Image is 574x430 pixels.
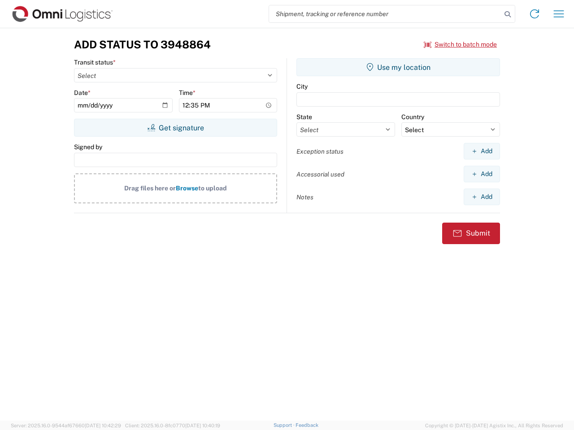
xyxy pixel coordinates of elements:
[296,147,344,155] label: Exception status
[464,166,500,182] button: Add
[401,113,424,121] label: Country
[74,38,211,51] h3: Add Status to 3948864
[464,143,500,159] button: Add
[424,37,497,52] button: Switch to batch mode
[11,423,121,428] span: Server: 2025.16.0-9544af67660
[296,422,318,428] a: Feedback
[185,423,220,428] span: [DATE] 10:40:19
[179,89,196,97] label: Time
[74,119,277,137] button: Get signature
[74,89,91,97] label: Date
[296,170,344,178] label: Accessorial used
[85,423,121,428] span: [DATE] 10:42:29
[74,58,116,66] label: Transit status
[269,5,501,22] input: Shipment, tracking or reference number
[176,185,198,192] span: Browse
[274,422,296,428] a: Support
[125,423,220,428] span: Client: 2025.16.0-8fc0770
[296,58,500,76] button: Use my location
[198,185,227,192] span: to upload
[74,143,102,151] label: Signed by
[442,223,500,244] button: Submit
[425,421,563,430] span: Copyright © [DATE]-[DATE] Agistix Inc., All Rights Reserved
[464,189,500,205] button: Add
[296,193,313,201] label: Notes
[296,113,312,121] label: State
[296,82,308,90] label: City
[124,185,176,192] span: Drag files here or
